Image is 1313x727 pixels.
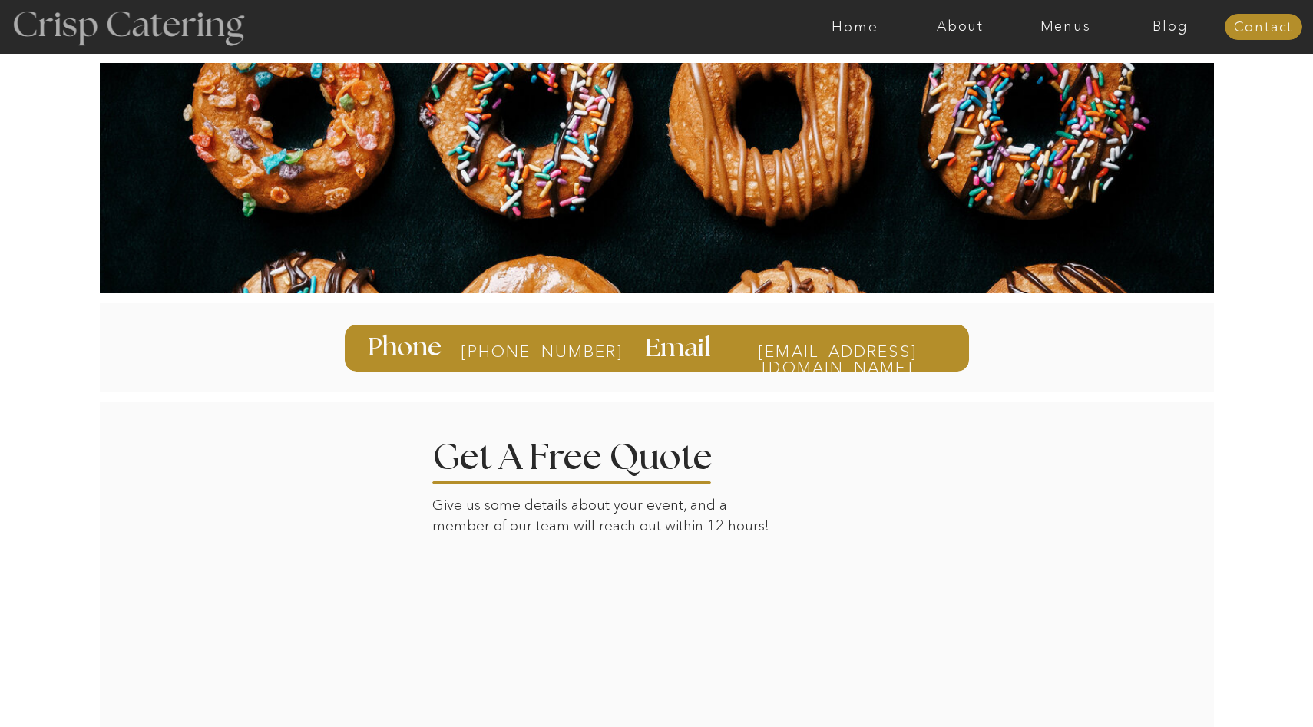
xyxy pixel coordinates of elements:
[368,335,445,361] h3: Phone
[1118,19,1223,35] a: Blog
[802,19,908,35] a: Home
[432,495,780,540] p: Give us some details about your event, and a member of our team will reach out within 12 hours!
[908,19,1013,35] a: About
[1225,20,1302,35] a: Contact
[432,440,759,468] h2: Get A Free Quote
[461,343,583,360] a: [PHONE_NUMBER]
[1013,19,1118,35] a: Menus
[645,335,716,360] h3: Email
[728,343,947,358] a: [EMAIL_ADDRESS][DOMAIN_NAME]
